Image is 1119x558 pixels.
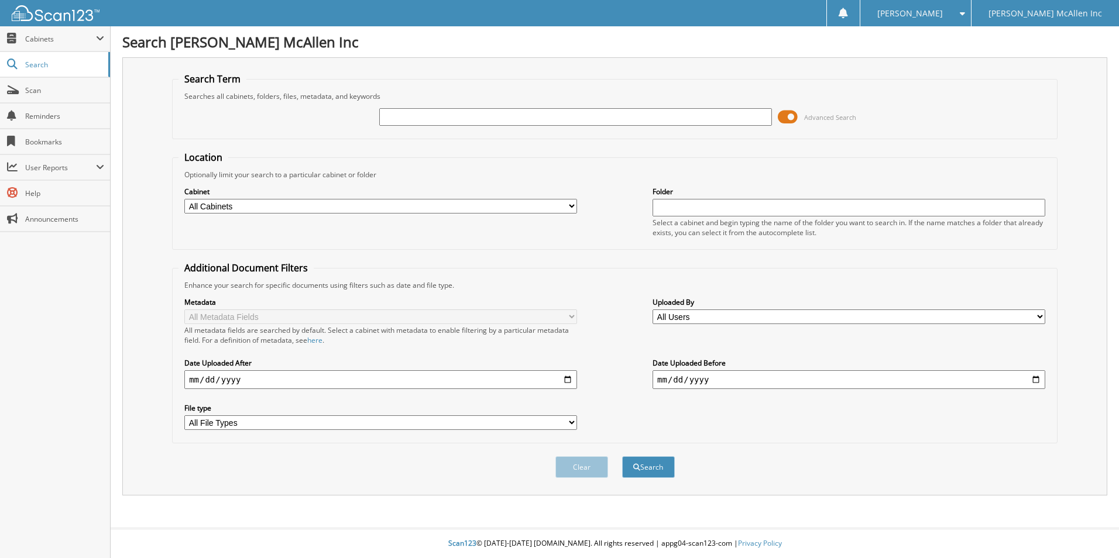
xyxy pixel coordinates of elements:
[653,187,1045,197] label: Folder
[25,188,104,198] span: Help
[653,358,1045,368] label: Date Uploaded Before
[877,10,943,17] span: [PERSON_NAME]
[122,32,1107,51] h1: Search [PERSON_NAME] McAllen Inc
[653,218,1045,237] div: Select a cabinet and begin typing the name of the folder you want to search in. If the name match...
[653,370,1045,389] input: end
[25,85,104,95] span: Scan
[179,261,314,274] legend: Additional Document Filters
[111,529,1119,558] div: © [DATE]-[DATE] [DOMAIN_NAME]. All rights reserved | appg04-scan123-com |
[25,137,104,147] span: Bookmarks
[25,111,104,121] span: Reminders
[12,5,99,21] img: scan123-logo-white.svg
[184,325,577,345] div: All metadata fields are searched by default. Select a cabinet with metadata to enable filtering b...
[622,456,675,478] button: Search
[25,34,96,44] span: Cabinets
[179,151,228,164] legend: Location
[653,297,1045,307] label: Uploaded By
[307,335,322,345] a: here
[184,358,577,368] label: Date Uploaded After
[804,113,856,122] span: Advanced Search
[179,170,1051,180] div: Optionally limit your search to a particular cabinet or folder
[988,10,1102,17] span: [PERSON_NAME] McAllen Inc
[184,370,577,389] input: start
[184,297,577,307] label: Metadata
[179,73,246,85] legend: Search Term
[1060,502,1119,558] iframe: Chat Widget
[738,538,782,548] a: Privacy Policy
[184,403,577,413] label: File type
[555,456,608,478] button: Clear
[25,60,102,70] span: Search
[179,91,1051,101] div: Searches all cabinets, folders, files, metadata, and keywords
[448,538,476,548] span: Scan123
[184,187,577,197] label: Cabinet
[25,163,96,173] span: User Reports
[25,214,104,224] span: Announcements
[179,280,1051,290] div: Enhance your search for specific documents using filters such as date and file type.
